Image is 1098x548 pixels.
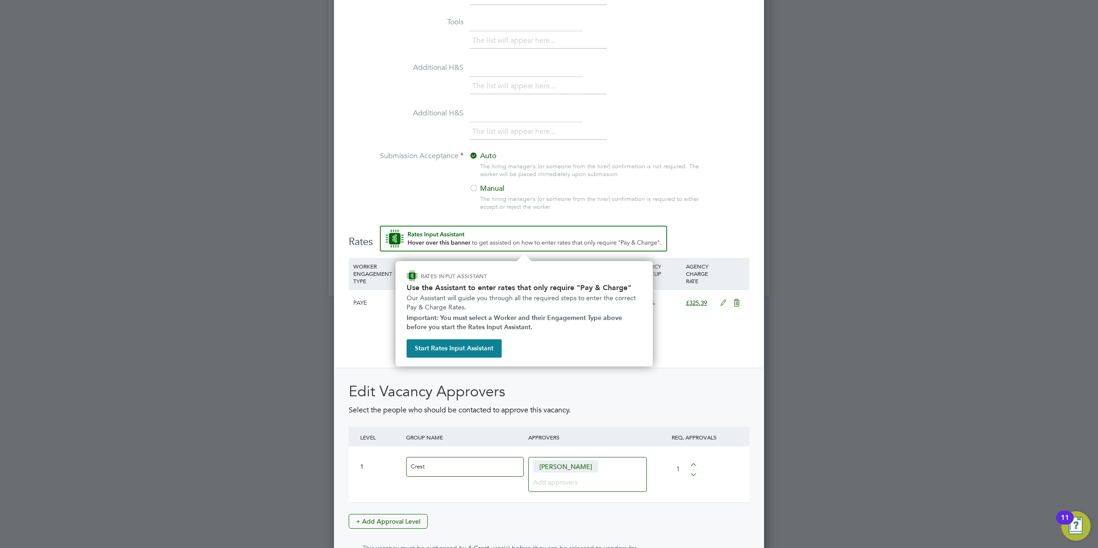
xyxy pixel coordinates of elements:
div: RATE NAME [398,258,446,282]
div: AGENCY CHARGE RATE [684,258,715,289]
h3: Rates [349,226,749,249]
div: GROUP NAME [404,427,526,448]
div: WORKER PAY RATE [493,258,541,282]
strong: Important: You must select a Worker and their Engagement Type above before you start the Rates In... [407,314,624,331]
div: The hiring manager's (or someone from the hirer) confirmation is required to either accept or rej... [480,195,703,211]
div: 1 [360,463,402,471]
p: Our Assistant will guide you through all the required steps to enter the correct Pay & Charge Rates. [407,294,642,312]
span: [PERSON_NAME] [533,460,598,472]
div: RATE TYPE [446,258,493,282]
button: + Add Approval Level [349,514,428,529]
div: HOLIDAY PAY [541,258,589,282]
h2: Edit Vacancy Approvers [349,382,749,401]
label: Manual [469,184,584,194]
div: EMPLOYER COST [589,258,636,282]
div: How to input Rates that only require Pay & Charge [396,261,653,366]
div: APPROVERS [526,427,648,448]
p: RATES INPUT ASSISTANT [421,272,536,280]
div: 11 [1061,518,1069,530]
label: Auto [469,151,584,161]
label: Submission Acceptance [349,151,464,161]
div: REQ. APPROVALS [648,427,740,448]
span: Select the people who should be contacted to approve this vacancy. [349,405,571,415]
div: The hiring manager's (or someone from the hirer) confirmation is not required. The worker will be... [480,163,703,178]
button: Start Rates Input Assistant [407,339,502,358]
span: £325.39 [686,299,707,307]
li: The list will appear here... [472,126,559,138]
div: WORKER ENGAGEMENT TYPE [351,258,398,289]
button: Open Resource Center, 11 new notifications [1061,511,1091,541]
div: AGENCY MARKUP [636,258,684,282]
div: LEVEL [358,427,404,448]
li: The list will appear here... [472,80,559,92]
button: Rate Assistant [380,226,667,251]
input: Add approvers [533,476,635,488]
label: Additional H&S [349,63,464,73]
li: The list will appear here... [472,34,559,47]
label: Tools [349,17,464,27]
img: ENGAGE Assistant Icon [407,270,418,281]
h2: Use the Assistant to enter rates that only require "Pay & Charge" [407,283,642,292]
div: PAYE [351,290,398,316]
label: Additional H&S [349,108,464,118]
